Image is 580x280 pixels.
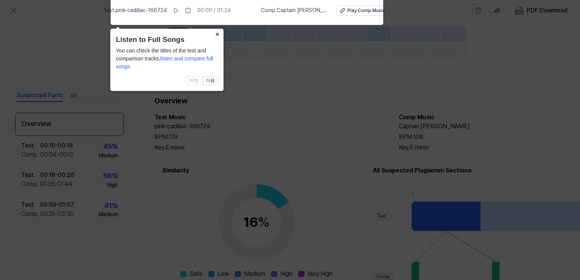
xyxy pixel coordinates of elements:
[197,7,231,14] div: 00:00 / 01:24
[211,29,224,39] button: Close
[336,5,390,16] button: Play Comp Music
[116,34,218,45] header: Listen to Full Songs
[116,47,218,71] div: You can check the titles of the test and comparison tracks,
[203,76,218,85] button: 다음
[261,7,327,14] span: Comp . Captain [PERSON_NAME]
[116,55,213,69] span: listen and compare full songs.
[103,7,167,14] span: Test . pink-cadillac-166724
[347,8,385,14] div: Play Comp Music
